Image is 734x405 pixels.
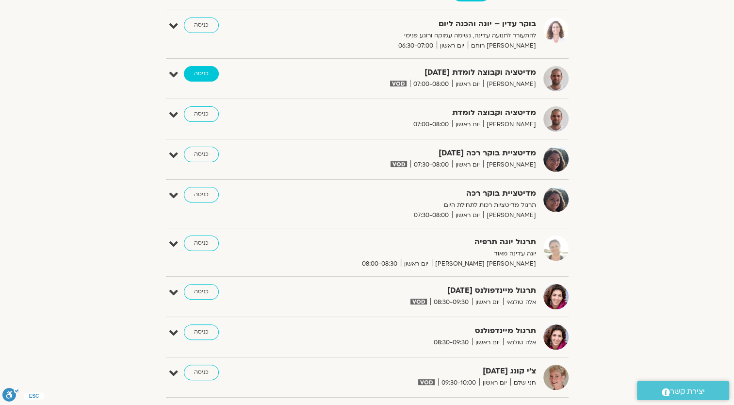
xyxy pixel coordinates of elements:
p: יוגה עדינה מאוד [298,249,536,259]
span: [PERSON_NAME] [PERSON_NAME] [432,259,536,269]
a: כניסה [184,17,219,33]
span: אלה טולנאי [503,297,536,307]
span: 08:00-08:30 [359,259,401,269]
strong: תרגול יוגה תרפיה [298,236,536,249]
span: 06:30-07:00 [395,41,437,51]
span: 07:30-08:00 [410,210,452,220]
span: [PERSON_NAME] רוחם [468,41,536,51]
a: כניסה [184,236,219,251]
a: כניסה [184,284,219,300]
img: vodicon [390,81,406,86]
strong: צ’י קונג [DATE] [298,365,536,378]
span: 07:30-08:00 [410,160,452,170]
span: יום ראשון [479,378,510,388]
p: להתעורר לתנועה עדינה, נשימה עמוקה ורוגע פנימי [298,31,536,41]
img: vodicon [391,161,407,167]
span: [PERSON_NAME] [483,119,536,130]
span: יצירת קשר [670,385,705,398]
a: כניסה [184,324,219,340]
span: יום ראשון [452,79,483,89]
a: כניסה [184,66,219,82]
span: 09:30-10:00 [438,378,479,388]
strong: תרגול מיינדפולנס [DATE] [298,284,536,297]
strong: מדיטציה וקבוצה לומדת [DATE] [298,66,536,79]
a: כניסה [184,106,219,122]
span: [PERSON_NAME] [483,210,536,220]
a: כניסה [184,365,219,380]
span: 07:00-08:00 [410,119,452,130]
span: יום ראשון [452,210,483,220]
span: יום ראשון [437,41,468,51]
a: כניסה [184,187,219,202]
p: תרגול מדיטציות רכות לתחילת היום [298,200,536,210]
img: vodicon [410,299,426,304]
strong: מדיטציית בוקר רכה [298,187,536,200]
a: יצירת קשר [637,381,729,400]
strong: מדיטציה וקבוצה לומדת [298,106,536,119]
span: [PERSON_NAME] [483,79,536,89]
span: יום ראשון [452,119,483,130]
a: כניסה [184,147,219,162]
span: יום ראשון [401,259,432,269]
span: יום ראשון [452,160,483,170]
strong: תרגול מיינדפולנס [298,324,536,337]
span: יום ראשון [472,297,503,307]
span: 07:00-08:00 [410,79,452,89]
span: 08:30-09:30 [430,337,472,348]
span: 08:30-09:30 [430,297,472,307]
span: חני שלם [510,378,536,388]
img: vodicon [418,379,434,385]
span: [PERSON_NAME] [483,160,536,170]
span: יום ראשון [472,337,503,348]
strong: מדיטציית בוקר רכה [DATE] [298,147,536,160]
span: אלה טולנאי [503,337,536,348]
strong: בוקר עדין – יוגה והכנה ליום [298,17,536,31]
